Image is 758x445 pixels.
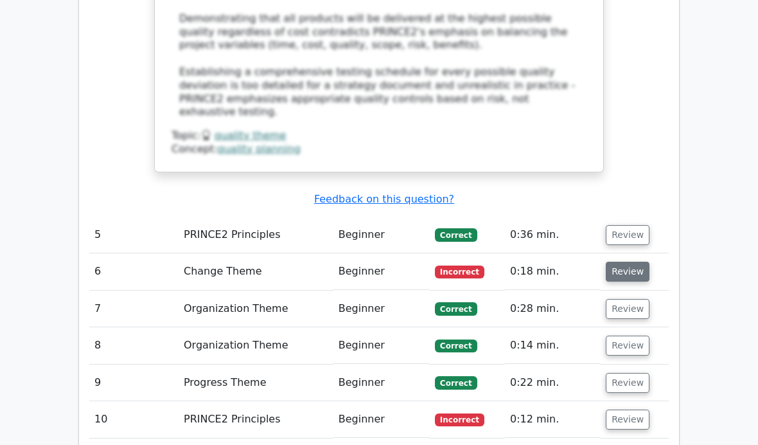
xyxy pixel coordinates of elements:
a: quality theme [215,129,286,141]
td: 0:14 min. [505,327,601,364]
span: Incorrect [435,413,484,426]
td: 0:36 min. [505,217,601,253]
td: 0:12 min. [505,401,601,438]
button: Review [606,373,649,393]
td: Organization Theme [179,291,333,327]
td: Change Theme [179,253,333,290]
button: Review [606,410,649,430]
td: 0:28 min. [505,291,601,327]
td: PRINCE2 Principles [179,217,333,253]
td: Beginner [333,217,430,253]
button: Review [606,299,649,319]
a: quality planning [218,143,301,155]
button: Review [606,225,649,245]
span: Correct [435,340,477,352]
td: 7 [89,291,179,327]
a: Feedback on this question? [314,193,454,205]
td: 6 [89,253,179,290]
td: Beginner [333,365,430,401]
td: Beginner [333,291,430,327]
button: Review [606,336,649,356]
td: 5 [89,217,179,253]
button: Review [606,262,649,282]
td: Progress Theme [179,365,333,401]
td: Beginner [333,327,430,364]
span: Correct [435,302,477,315]
td: Beginner [333,401,430,438]
span: Correct [435,376,477,389]
td: 9 [89,365,179,401]
td: Organization Theme [179,327,333,364]
span: Incorrect [435,266,484,278]
td: 0:18 min. [505,253,601,290]
span: Correct [435,228,477,241]
td: PRINCE2 Principles [179,401,333,438]
div: Topic: [172,129,586,143]
td: 8 [89,327,179,364]
div: Concept: [172,143,586,156]
td: 0:22 min. [505,365,601,401]
td: Beginner [333,253,430,290]
td: 10 [89,401,179,438]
